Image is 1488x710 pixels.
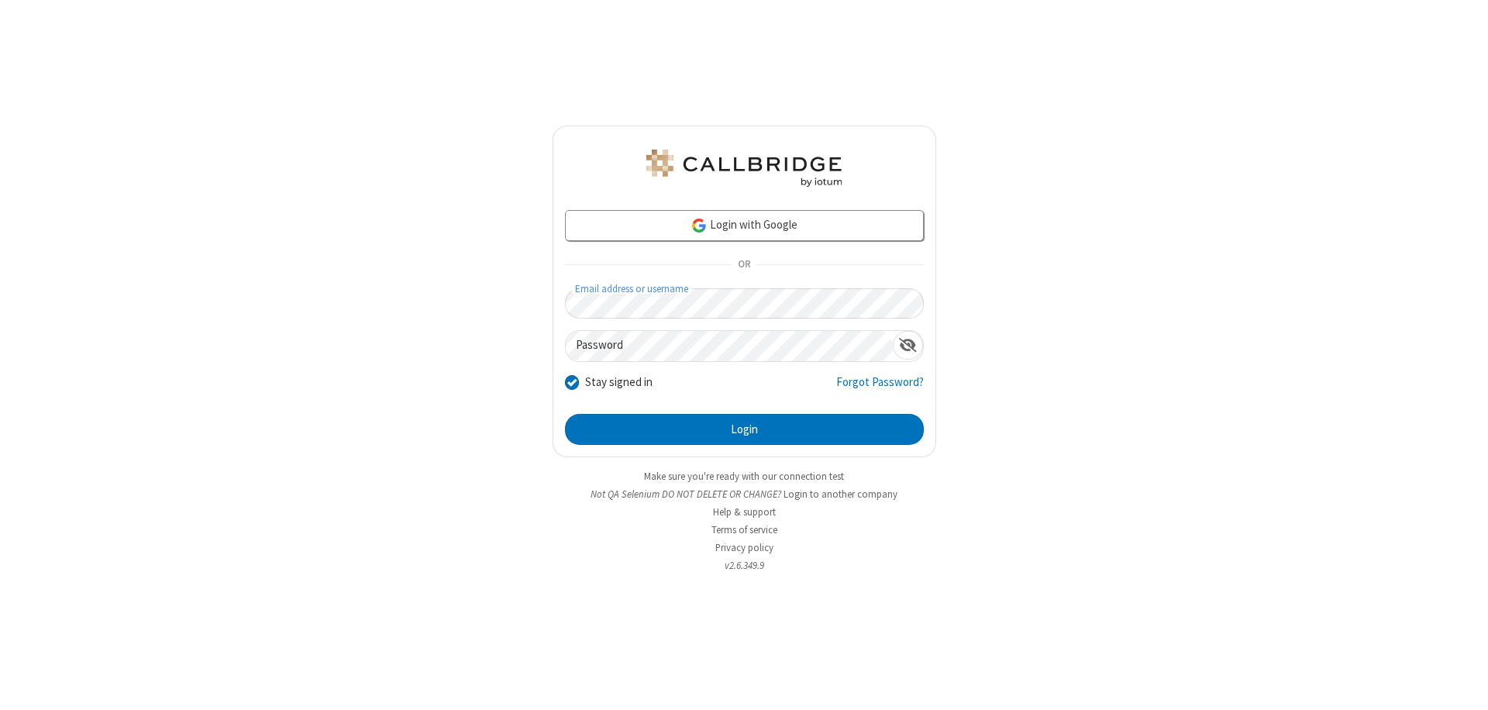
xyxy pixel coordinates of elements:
input: Email address or username [565,288,924,319]
span: OR [732,254,756,276]
li: Not QA Selenium DO NOT DELETE OR CHANGE? [553,487,936,501]
img: QA Selenium DO NOT DELETE OR CHANGE [643,150,845,187]
div: Show password [893,331,923,360]
a: Terms of service [711,523,777,536]
label: Stay signed in [585,374,653,391]
input: Password [566,331,893,361]
a: Help & support [713,505,776,519]
button: Login to another company [784,487,897,501]
a: Make sure you're ready with our connection test [644,470,844,483]
a: Privacy policy [715,541,773,554]
a: Login with Google [565,210,924,241]
iframe: Chat [1449,670,1476,699]
li: v2.6.349.9 [553,558,936,573]
button: Login [565,414,924,445]
a: Forgot Password? [836,374,924,403]
img: google-icon.png [691,217,708,234]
